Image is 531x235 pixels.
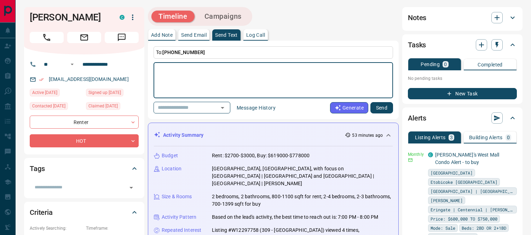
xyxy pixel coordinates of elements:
[30,160,139,177] div: Tags
[30,102,82,112] div: Tue Sep 09 2025
[330,102,368,113] button: Generate
[30,225,82,231] p: Actively Searching:
[212,152,310,159] p: Rent: $2700-$3000, Buy: $619000-$778000
[86,225,139,231] p: Timeframe:
[431,188,514,195] span: [GEOGRAPHIC_DATA] | [GEOGRAPHIC_DATA]
[246,33,265,37] p: Log Call
[162,152,178,159] p: Budget
[151,33,173,37] p: Add Note
[154,129,393,142] div: Activity Summary53 minutes ago
[151,11,195,22] button: Timeline
[105,32,139,43] span: Message
[431,215,497,222] span: Price: $600,000 TO $750,000
[212,193,393,208] p: 2 bedrooms, 2 bathrooms, 800-1100 sqft for rent; 2-4 bedrooms, 2-3 bathrooms, 700-1399 sqft for buy
[370,102,393,113] button: Send
[415,135,446,140] p: Listing Alerts
[68,60,76,69] button: Open
[408,39,426,51] h2: Tasks
[30,12,109,23] h1: [PERSON_NAME]
[408,36,517,53] div: Tasks
[162,49,205,55] span: [PHONE_NUMBER]
[30,204,139,221] div: Criteria
[408,158,413,163] svg: Email
[86,102,139,112] div: Tue Jul 22 2025
[197,11,249,22] button: Campaigns
[30,116,139,129] div: Renter
[507,135,510,140] p: 0
[408,110,517,127] div: Alerts
[431,206,514,213] span: Eringate | Centennial | [PERSON_NAME]
[428,152,433,157] div: condos.ca
[39,77,44,82] svg: Email Verified
[30,134,139,147] div: HOT
[162,227,201,234] p: Repeated Interest
[431,178,497,186] span: Etobicoke [GEOGRAPHIC_DATA]
[126,183,136,193] button: Open
[435,152,499,165] a: [PERSON_NAME]'s West Mall Condo Alert - to buy
[215,33,238,37] p: Send Text
[431,169,473,176] span: [GEOGRAPHIC_DATA]
[408,88,517,99] button: New Task
[30,32,64,43] span: Call
[162,165,181,172] p: Location
[421,62,440,67] p: Pending
[218,103,227,113] button: Open
[431,224,455,231] span: Mode: Sale
[232,102,280,113] button: Message History
[162,193,192,200] p: Size & Rooms
[162,213,196,221] p: Activity Pattern
[30,207,53,218] h2: Criteria
[212,213,378,221] p: Based on the lead's activity, the best time to reach out is: 7:00 PM - 8:00 PM
[408,151,424,158] p: Monthly
[431,197,463,204] span: [PERSON_NAME]
[49,76,129,82] a: [EMAIL_ADDRESS][DOMAIN_NAME]
[30,89,82,99] div: Thu Sep 11 2025
[67,32,101,43] span: Email
[469,135,503,140] p: Building Alerts
[408,73,517,84] p: No pending tasks
[30,163,45,174] h2: Tags
[408,12,426,23] h2: Notes
[408,112,426,124] h2: Alerts
[462,224,506,231] span: Beds: 2BD OR 2+1BD
[352,132,383,139] p: 53 minutes ago
[163,131,203,139] p: Activity Summary
[154,46,393,59] p: To:
[478,62,503,67] p: Completed
[120,15,125,20] div: condos.ca
[444,62,447,67] p: 0
[88,102,118,110] span: Claimed [DATE]
[408,9,517,26] div: Notes
[181,33,207,37] p: Send Email
[88,89,121,96] span: Signed up [DATE]
[86,89,139,99] div: Mon Jul 21 2025
[32,89,57,96] span: Active [DATE]
[450,135,453,140] p: 3
[212,165,393,187] p: [GEOGRAPHIC_DATA], [GEOGRAPHIC_DATA], with focus on [GEOGRAPHIC_DATA] | [GEOGRAPHIC_DATA] and [GE...
[32,102,65,110] span: Contacted [DATE]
